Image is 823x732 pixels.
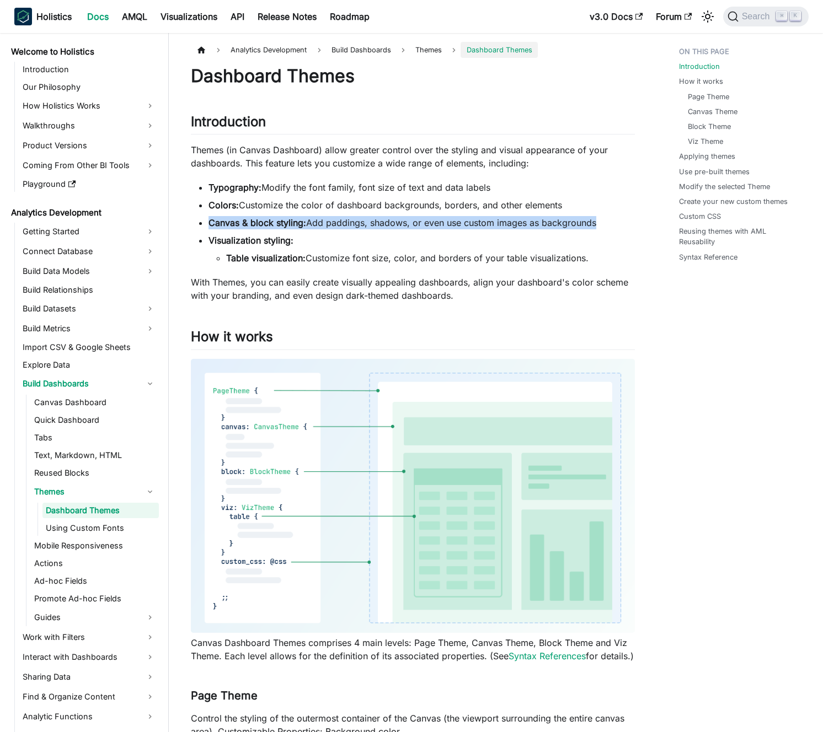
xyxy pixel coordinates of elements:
[191,42,635,58] nav: Breadcrumbs
[19,708,159,725] a: Analytic Functions
[679,61,720,72] a: Introduction
[191,689,635,703] h3: Page Theme
[19,223,159,240] a: Getting Started
[688,121,731,132] a: Block Theme
[224,8,251,25] a: API
[19,688,159,706] a: Find & Organize Content
[31,591,159,606] a: Promote Ad-hoc Fields
[509,650,586,661] a: Syntax References
[323,8,376,25] a: Roadmap
[19,320,159,337] a: Build Metrics
[209,235,293,246] strong: Visualization styling:
[19,62,159,77] a: Introduction
[209,181,635,194] li: Modify the font family, font size of text and data labels
[31,609,159,626] a: Guides
[19,176,159,192] a: Playground
[226,251,635,265] li: Customize font size, color, and borders of your table visualizations.
[19,375,159,392] a: Build Dashboards
[688,136,723,147] a: Viz Theme
[42,520,159,536] a: Using Custom Fonts
[739,12,777,21] span: Search
[19,357,159,373] a: Explore Data
[679,211,721,222] a: Custom CSS
[226,252,306,263] strong: Table visualization:
[14,8,72,25] a: HolisticsHolistics
[36,10,72,23] b: Holistics
[19,648,159,666] a: Interact with Dashboards
[14,8,32,25] img: Holistics
[679,151,735,162] a: Applying themes
[679,226,802,247] a: Reusing themes with AML Reusability
[42,503,159,518] a: Dashboard Themes
[31,395,159,410] a: Canvas Dashboard
[115,8,154,25] a: AMQL
[410,42,447,58] span: Themes
[191,329,635,349] h2: How it works
[679,166,750,177] a: Use pre-built themes
[31,483,159,500] a: Themes
[209,182,261,193] strong: Typography:
[19,137,159,154] a: Product Versions
[679,181,770,192] a: Modify the selected Theme
[19,628,159,646] a: Work with Filters
[31,573,159,589] a: Ad-hoc Fields
[31,465,159,481] a: Reused Blocks
[19,300,159,317] a: Build Datasets
[790,11,801,21] kbd: K
[649,8,698,25] a: Forum
[688,106,738,117] a: Canvas Theme
[19,282,159,298] a: Build Relationships
[679,76,723,87] a: How it works
[19,117,159,134] a: Walkthroughs
[583,8,649,25] a: v3.0 Docs
[191,359,635,633] img: Themes components
[8,205,159,220] a: Analytics Development
[31,412,159,428] a: Quick Dashboard
[209,198,635,212] li: Customize the color of dashboard backgrounds, borders, and other elements
[679,196,788,207] a: Create your new custom themes
[19,262,159,280] a: Build Data Models
[225,42,312,58] span: Analytics Development
[688,91,729,102] a: Page Theme
[723,7,809,26] button: Search (Command+K)
[154,8,224,25] a: Visualizations
[191,636,635,663] p: Canvas Dashboard Themes comprises 4 main levels: Page Theme, Canvas Theme, Block Theme and Viz Th...
[19,243,159,260] a: Connect Database
[326,42,397,58] span: Build Dashboards
[699,8,717,25] button: Switch between dark and light mode (currently light mode)
[191,143,635,170] p: Themes (in Canvas Dashboard) allow greater control over the styling and visual appearance of your...
[8,44,159,60] a: Welcome to Holistics
[209,217,306,228] strong: Canvas & block styling:
[251,8,323,25] a: Release Notes
[19,668,159,686] a: Sharing Data
[191,276,635,302] p: With Themes, you can easily create visually appealing dashboards, align your dashboard's color sc...
[31,430,159,445] a: Tabs
[191,65,635,87] h1: Dashboard Themes
[776,11,787,21] kbd: ⌘
[191,114,635,134] h2: Introduction
[81,8,115,25] a: Docs
[19,79,159,95] a: Our Philosophy
[31,556,159,571] a: Actions
[31,538,159,553] a: Mobile Responsiveness
[461,42,537,58] span: Dashboard Themes
[31,448,159,463] a: Text, Markdown, HTML
[191,42,212,58] a: Home page
[19,157,159,174] a: Coming From Other BI Tools
[209,216,635,229] li: Add paddings, shadows, or even use custom images as backgrounds
[679,252,738,262] a: Syntax Reference
[19,97,159,115] a: How Holistics Works
[19,340,159,355] a: Import CSV & Google Sheets
[209,200,239,211] strong: Colors:
[3,33,169,732] nav: Docs sidebar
